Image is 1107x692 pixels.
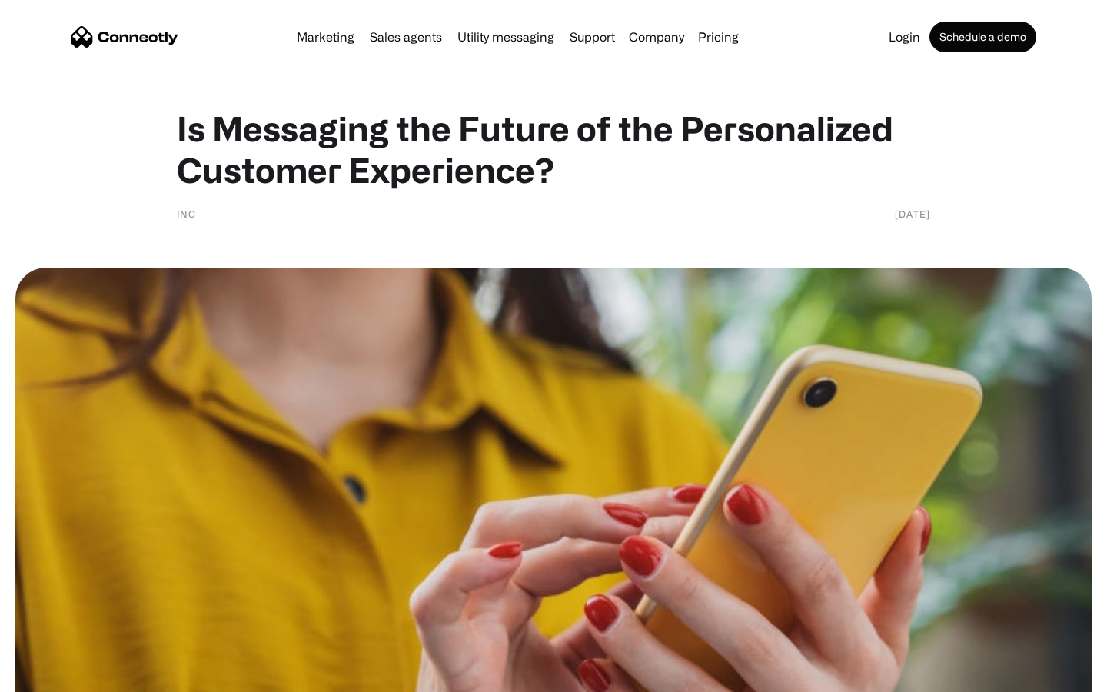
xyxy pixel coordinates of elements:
[291,31,361,43] a: Marketing
[629,26,684,48] div: Company
[451,31,560,43] a: Utility messaging
[895,206,930,221] div: [DATE]
[364,31,448,43] a: Sales agents
[929,22,1036,52] a: Schedule a demo
[31,665,92,687] ul: Language list
[15,665,92,687] aside: Language selected: English
[692,31,745,43] a: Pricing
[177,108,930,191] h1: Is Messaging the Future of the Personalized Customer Experience?
[563,31,621,43] a: Support
[883,31,926,43] a: Login
[177,206,196,221] div: Inc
